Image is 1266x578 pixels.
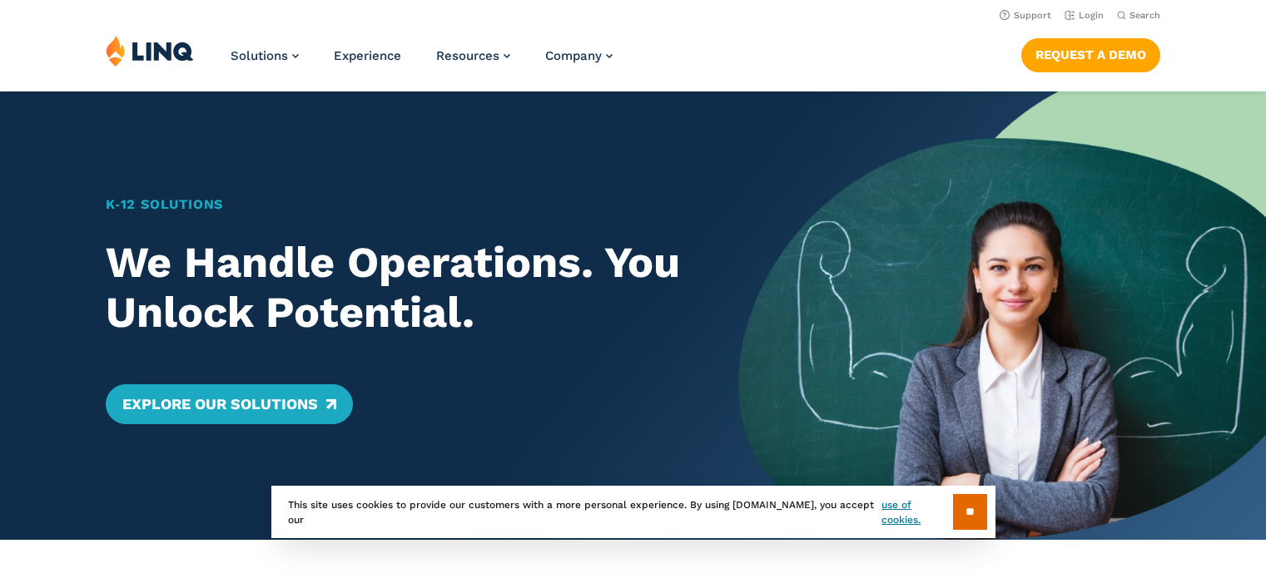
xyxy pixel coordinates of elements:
h2: We Handle Operations. You Unlock Potential. [106,238,688,338]
span: Solutions [231,48,288,63]
nav: Button Navigation [1021,35,1160,72]
a: Support [1000,10,1051,21]
a: Experience [334,48,401,63]
div: This site uses cookies to provide our customers with a more personal experience. By using [DOMAIN... [271,486,995,538]
h1: K‑12 Solutions [106,195,688,215]
a: use of cookies. [881,497,952,527]
span: Company [545,48,602,63]
nav: Primary Navigation [231,35,613,90]
img: Home Banner [738,91,1266,540]
a: Solutions [231,48,299,63]
a: Explore Our Solutions [106,384,353,424]
a: Resources [436,48,510,63]
a: Request a Demo [1021,38,1160,72]
span: Resources [436,48,499,63]
a: Login [1065,10,1104,21]
button: Open Search Bar [1117,9,1160,22]
span: Search [1129,10,1160,21]
img: LINQ | K‑12 Software [106,35,194,67]
a: Company [545,48,613,63]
